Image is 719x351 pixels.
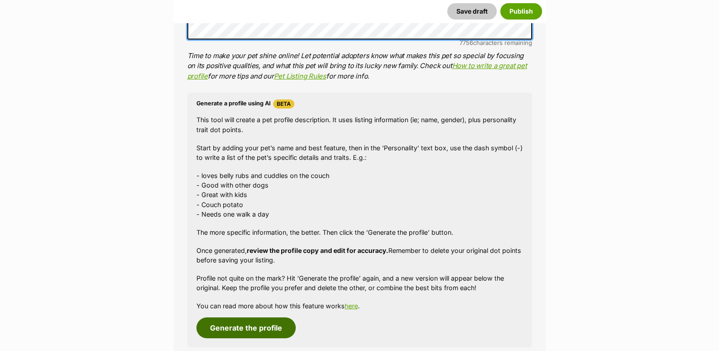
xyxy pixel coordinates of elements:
span: 7756 [460,39,473,46]
button: Generate the profile [196,317,296,338]
a: Pet Listing Rules [274,72,326,80]
p: Once generated, Remember to delete your original dot points before saving your listing. [196,246,523,265]
p: Start by adding your pet’s name and best feature, then in the ‘Personality’ text box, use the das... [196,143,523,163]
p: - loves belly rubs and cuddles on the couch - Good with other dogs - Great with kids - Couch pota... [196,171,523,219]
p: This tool will create a pet profile description. It uses listing information (ie; name, gender), ... [196,115,523,134]
div: characters remaining [187,40,532,46]
button: Save draft [447,3,497,20]
a: here [345,302,358,310]
p: Time to make your pet shine online! Let potential adopters know what makes this pet so special by... [187,51,532,82]
strong: review the profile copy and edit for accuracy. [247,247,388,254]
p: The more specific information, the better. Then click the ‘Generate the profile’ button. [196,227,523,237]
span: Beta [273,99,294,109]
h4: Generate a profile using AI [196,99,523,109]
a: How to write a great pet profile [187,61,527,80]
button: Publish [500,3,542,20]
p: Profile not quite on the mark? Hit ‘Generate the profile’ again, and a new version will appear be... [196,273,523,293]
p: You can read more about how this feature works . [196,301,523,311]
